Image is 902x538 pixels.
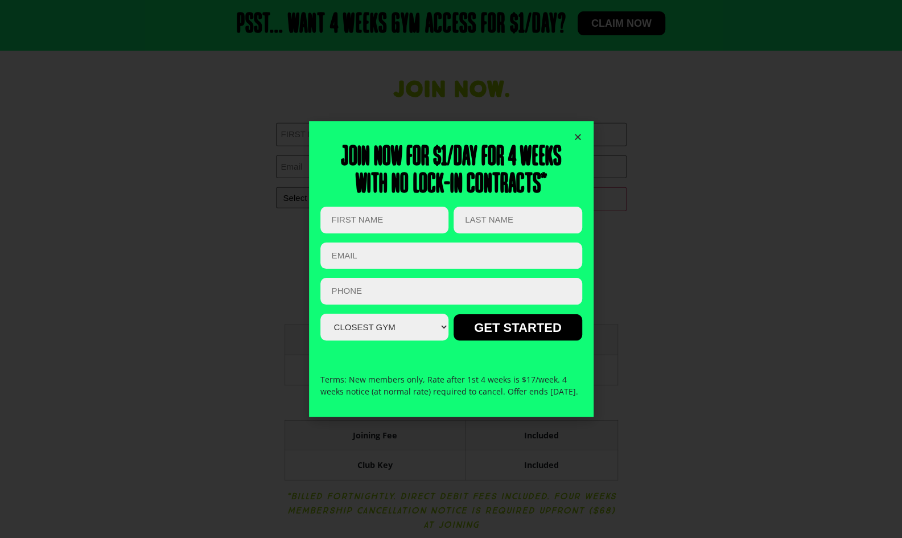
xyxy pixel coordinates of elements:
[320,373,582,397] p: Terms: New members only, Rate after 1st 4 weeks is $17/week. 4 weeks notice (at normal rate) requ...
[454,314,582,340] input: GET STARTED
[454,207,582,233] input: LAST NAME
[320,243,582,269] input: Email
[574,133,582,141] a: Close
[320,278,582,305] input: PHONE
[320,144,582,199] h2: Join now for $1/day for 4 weeks With no lock-in contracts*
[320,207,448,233] input: FIRST NAME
